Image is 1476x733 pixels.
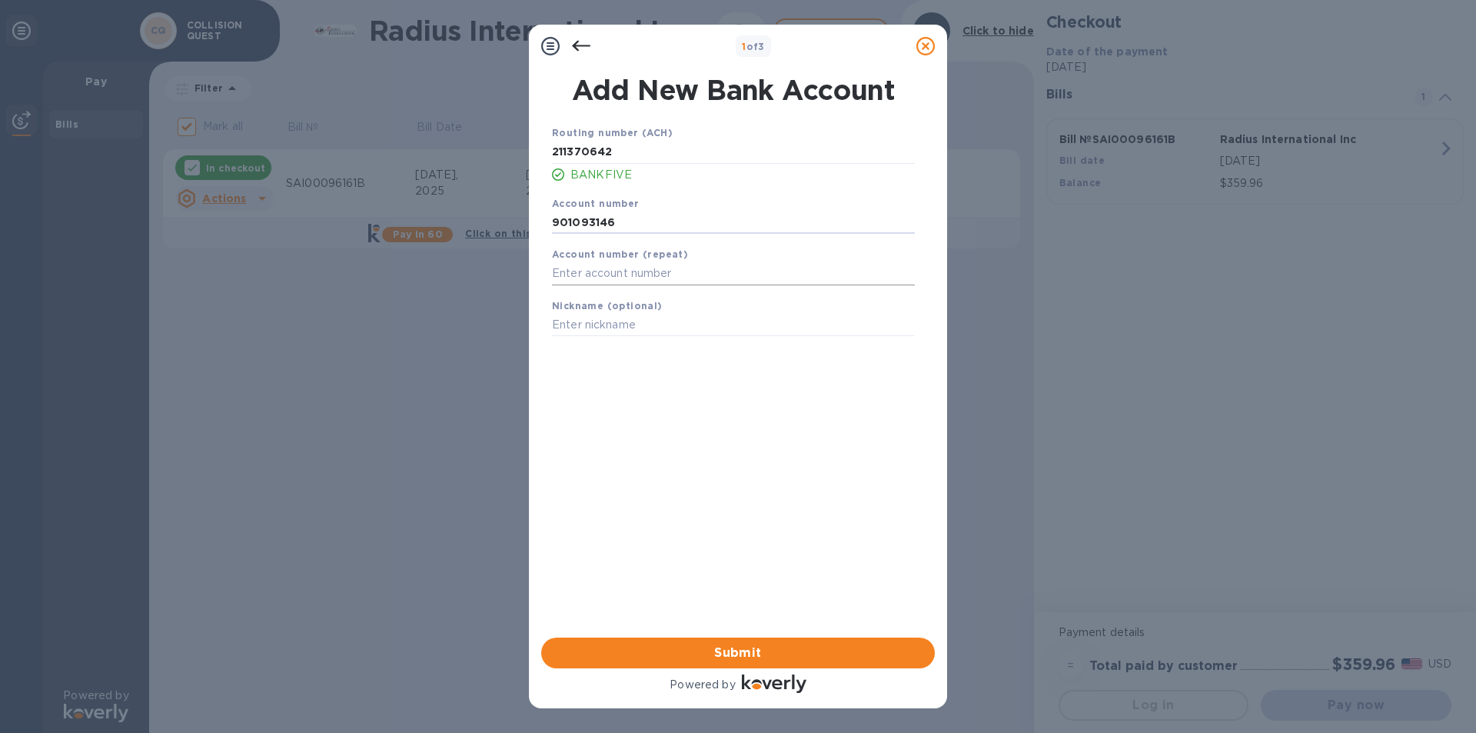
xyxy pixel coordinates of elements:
img: Logo [742,675,806,693]
input: Enter account number [552,262,915,285]
b: Routing number (ACH) [552,127,673,138]
p: BANKFIVE [570,167,915,183]
span: Submit [553,644,922,662]
b: of 3 [742,41,765,52]
b: Nickname (optional) [552,300,663,312]
input: Enter routing number [552,141,915,164]
button: Submit [541,638,935,668]
b: Account number (repeat) [552,248,688,260]
h1: Add New Bank Account [543,74,924,106]
input: Enter account number [552,211,915,234]
span: 1 [742,41,746,52]
input: Enter nickname [552,314,915,337]
p: Powered by [670,677,735,693]
b: Account number [552,198,640,209]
